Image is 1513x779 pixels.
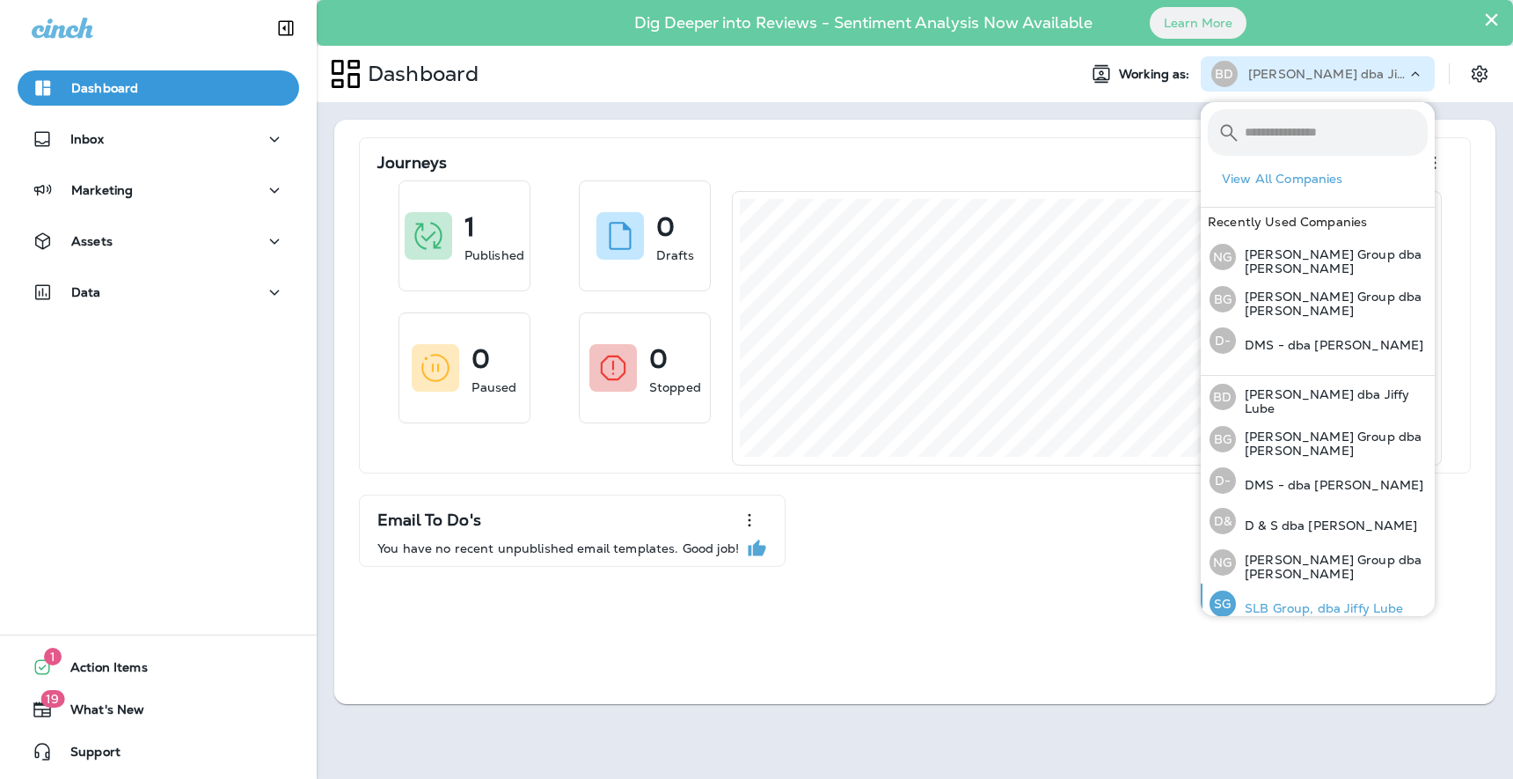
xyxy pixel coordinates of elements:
[1236,553,1428,581] p: [PERSON_NAME] Group dba [PERSON_NAME]
[1210,508,1236,534] div: D&
[71,183,133,197] p: Marketing
[377,154,447,172] p: Journeys
[1210,591,1236,617] div: SG
[1210,244,1236,270] div: NG
[1215,165,1435,193] button: View All Companies
[71,234,113,248] p: Assets
[464,246,524,264] p: Published
[53,660,148,681] span: Action Items
[1236,290,1428,318] p: [PERSON_NAME] Group dba [PERSON_NAME]
[53,745,121,766] span: Support
[1150,7,1246,39] button: Learn More
[1211,61,1238,87] div: BD
[1201,236,1435,278] button: NG[PERSON_NAME] Group dba [PERSON_NAME]
[1201,320,1435,361] button: D-DMS - dba [PERSON_NAME]
[1201,376,1435,418] button: BD[PERSON_NAME] dba Jiffy Lube
[1483,5,1500,33] button: Close
[1236,478,1423,492] p: DMS - dba [PERSON_NAME]
[1210,384,1236,410] div: BD
[471,350,490,368] p: 0
[1236,338,1423,352] p: DMS - dba [PERSON_NAME]
[1201,278,1435,320] button: BG[PERSON_NAME] Group dba [PERSON_NAME]
[1210,426,1236,452] div: BG
[656,218,675,236] p: 0
[1210,286,1236,312] div: BG
[649,350,668,368] p: 0
[71,285,101,299] p: Data
[649,378,701,396] p: Stopped
[1236,601,1404,615] p: SLB Group, dba Jiffy Lube
[1236,518,1417,533] p: D & S dba [PERSON_NAME]
[18,692,299,727] button: 19What's New
[18,224,299,259] button: Assets
[44,648,62,665] span: 1
[1210,467,1236,494] div: D-
[361,61,479,87] p: Dashboard
[261,11,311,46] button: Collapse Sidebar
[1236,430,1428,458] p: [PERSON_NAME] Group dba [PERSON_NAME]
[1464,58,1495,90] button: Settings
[70,132,104,146] p: Inbox
[18,173,299,208] button: Marketing
[377,511,481,529] p: Email To Do's
[1201,460,1435,501] button: D-DMS - dba [PERSON_NAME]
[1210,327,1236,354] div: D-
[1201,501,1435,541] button: D&D & S dba [PERSON_NAME]
[53,702,144,724] span: What's New
[40,690,64,708] span: 19
[1201,208,1435,236] div: Recently Used Companies
[71,81,138,95] p: Dashboard
[18,121,299,157] button: Inbox
[1236,387,1428,415] p: [PERSON_NAME] dba Jiffy Lube
[1201,541,1435,584] button: NG[PERSON_NAME] Group dba [PERSON_NAME]
[18,275,299,310] button: Data
[464,218,475,236] p: 1
[1201,418,1435,460] button: BG[PERSON_NAME] Group dba [PERSON_NAME]
[656,246,695,264] p: Drafts
[18,650,299,685] button: 1Action Items
[1119,67,1194,82] span: Working as:
[377,541,739,555] p: You have no recent unpublished email templates. Good job!
[583,20,1144,26] p: Dig Deeper into Reviews - Sentiment Analysis Now Available
[1236,247,1428,276] p: [PERSON_NAME] Group dba [PERSON_NAME]
[18,734,299,769] button: Support
[1248,67,1407,81] p: [PERSON_NAME] dba Jiffy Lube
[471,378,516,396] p: Paused
[18,70,299,106] button: Dashboard
[1210,549,1236,576] div: NG
[1201,584,1435,624] button: SGSLB Group, dba Jiffy Lube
